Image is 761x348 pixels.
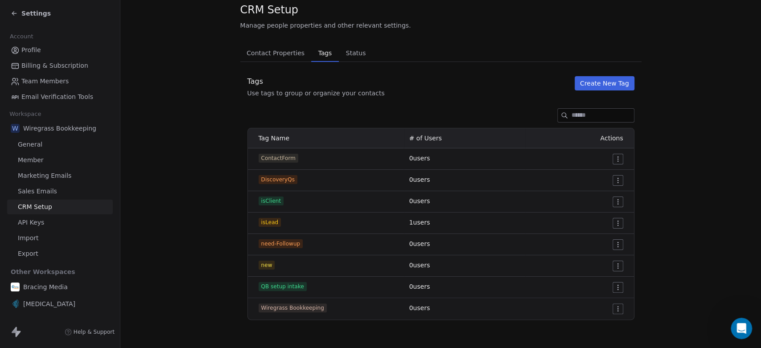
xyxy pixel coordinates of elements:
[7,43,113,57] a: Profile
[259,239,303,248] span: need-Followup
[21,45,41,55] span: Profile
[409,262,430,269] span: 0 users
[10,129,28,147] img: Profile image for Mrinal
[11,124,20,133] span: W
[18,218,44,227] span: API Keys
[243,47,308,59] span: Contact Properties
[23,299,75,308] span: [MEDICAL_DATA]
[18,187,57,196] span: Sales Emails
[65,72,94,82] div: • 22h ago
[7,58,113,73] a: Billing & Subscription
[141,288,156,295] span: Help
[259,261,275,270] span: new
[259,197,284,205] span: isClient
[85,138,110,147] div: • [DATE]
[7,137,113,152] a: General
[29,64,74,71] span: sent an image
[7,184,113,199] a: Sales Emails
[7,215,113,230] a: API Keys
[29,31,371,38] span: You’ll get replies here and in your email: ✉️ [EMAIL_ADDRESS][DOMAIN_NAME] Our usual reply time 🕒...
[6,107,45,121] span: Workspace
[11,299,20,308] img: mobile-hearing-services.png
[409,135,442,142] span: # of Users
[6,30,37,43] span: Account
[23,124,96,133] span: Wiregrass Bookkeeping
[66,4,114,19] h1: Messages
[259,218,281,227] span: isLead
[21,77,69,86] span: Team Members
[9,71,20,82] img: Harinder avatar
[18,249,38,258] span: Export
[18,233,38,243] span: Import
[731,318,752,339] iframe: Intercom live chat
[32,138,83,147] div: [PERSON_NAME]
[259,175,297,184] span: DiscoveryQs
[240,21,411,30] span: Manage people properties and other relevant settings.
[7,90,113,104] a: Email Verification Tools
[10,96,28,114] img: Profile image for Mrinal
[11,9,51,18] a: Settings
[9,38,20,49] img: Harinder avatar
[21,288,39,295] span: Home
[65,328,115,336] a: Help & Support
[65,39,94,49] div: • 11h ago
[21,61,88,70] span: Billing & Subscription
[7,168,113,183] a: Marketing Emails
[11,282,20,291] img: bracingmedia.png
[16,71,27,82] img: Swami avatar
[575,76,634,90] button: Create New Tag
[13,64,24,75] img: Mrinal avatar
[29,72,63,82] div: Swipe One
[7,200,113,214] a: CRM Setup
[32,130,104,137] span: Rate your conversation
[240,3,298,16] span: CRM Setup
[247,76,385,87] div: Tags
[259,135,289,142] span: Tag Name
[41,239,137,257] button: Send us a message
[409,283,430,290] span: 0 users
[409,155,430,162] span: 0 users
[315,47,335,59] span: Tags
[18,156,44,165] span: Member
[7,153,113,168] a: Member
[409,304,430,311] span: 0 users
[409,197,430,205] span: 0 users
[247,89,385,98] div: Use tags to group or organize your contacts
[21,92,93,102] span: Email Verification Tools
[72,288,106,295] span: Messages
[13,31,24,42] img: Mrinal avatar
[409,240,430,247] span: 0 users
[119,266,178,302] button: Help
[74,328,115,336] span: Help & Support
[21,9,51,18] span: Settings
[259,154,298,163] span: ContactForm
[32,105,83,115] div: [PERSON_NAME]
[23,282,68,291] span: Bracing Media
[342,47,370,59] span: Status
[85,105,110,115] div: • [DATE]
[7,231,113,246] a: Import
[29,39,63,49] div: Swipe One
[7,265,79,279] span: Other Workspaces
[7,74,113,89] a: Team Members
[16,38,27,49] img: Swami avatar
[18,202,52,212] span: CRM Setup
[59,266,119,302] button: Messages
[18,171,71,180] span: Marketing Emails
[600,135,623,142] span: Actions
[409,176,430,183] span: 0 users
[409,219,430,226] span: 1 users
[18,140,42,149] span: General
[259,303,327,312] span: Wiregrass Bookkeeping
[7,246,113,261] a: Export
[259,282,307,291] span: QB setup intake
